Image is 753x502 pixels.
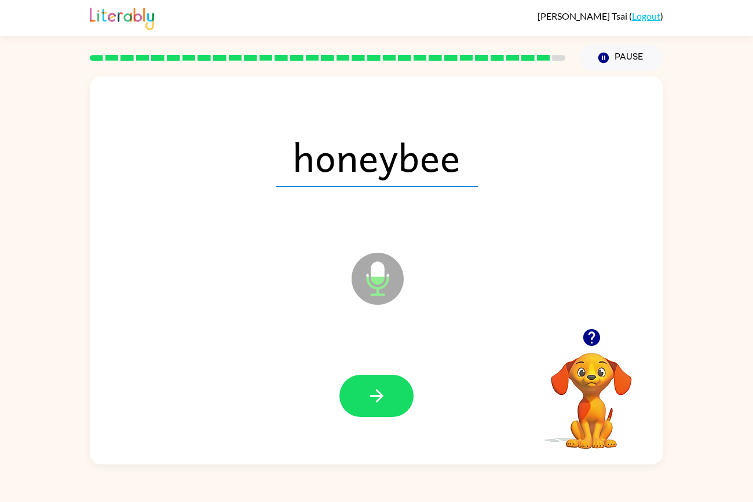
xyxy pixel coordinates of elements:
button: Pause [579,45,663,71]
img: Literably [90,5,154,30]
div: ( ) [538,10,663,21]
span: [PERSON_NAME] Tsai [538,10,629,21]
a: Logout [632,10,660,21]
span: honeybee [276,127,478,187]
video: Your browser must support playing .mp4 files to use Literably. Please try using another browser. [533,335,649,451]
